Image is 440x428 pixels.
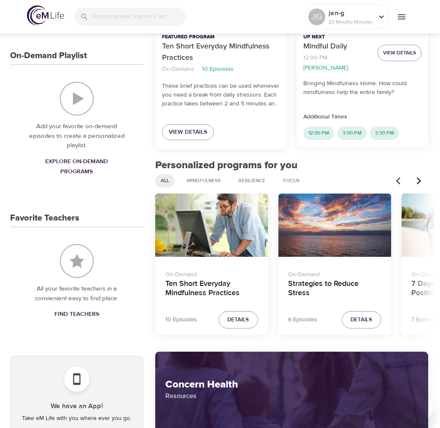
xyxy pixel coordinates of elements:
[27,5,64,25] img: logo
[288,315,317,324] p: 6 Episodes
[390,5,413,28] button: menu
[165,391,418,401] p: Resources
[17,414,136,423] p: Take eM Life with you where ever you go.
[197,64,199,75] li: ·
[165,379,418,391] h2: Concern Health
[329,18,373,26] p: 23 Mindful Minutes
[278,177,305,184] span: Focus
[303,33,371,41] p: Up Next
[303,127,334,140] div: 12:00 PM
[329,8,373,18] p: jen-g
[155,159,428,172] h2: Personalized programs for you
[288,279,381,299] h4: Strategies to Reduce Stress
[303,64,348,73] p: [PERSON_NAME]
[308,8,325,25] div: JG
[288,267,381,279] p: On-Demand
[155,174,175,188] div: All
[219,311,258,328] button: Details
[10,213,79,223] h3: Favorite Teachers
[169,127,207,137] span: View Details
[303,79,421,97] p: Bringing Mindfulness Home: How could mindfulness help the entire family?
[51,307,103,322] a: Find Teachers
[351,315,372,325] span: Details
[27,122,127,151] p: Add your favorite on-demand episodes to create a personalized playlist.
[54,309,99,320] span: Find Teachers
[378,45,421,61] button: View Details
[303,54,327,62] p: 12:00 PM
[278,174,305,188] div: Focus
[10,51,87,61] h3: On-Demand Playlist
[337,127,367,140] div: 3:00 PM
[342,311,381,328] button: Details
[30,156,123,177] span: Explore On-Demand Programs
[162,64,280,75] nav: breadcrumb
[370,127,399,140] div: 3:30 PM
[303,41,371,52] p: Mindful Daily
[227,315,249,325] span: Details
[27,154,127,180] a: Explore On-Demand Programs
[233,177,270,184] span: Resilience
[162,124,214,140] a: View Details
[155,194,268,257] button: Ten Short Everyday Mindfulness Practices
[278,194,391,257] button: Strategies to Reduce Stress
[303,113,421,121] p: Additional Times
[162,33,280,41] p: Featured Program
[165,279,258,299] h4: Ten Short Everyday Mindfulness Practices
[202,65,234,74] p: 10 Episodes
[162,41,280,64] p: Ten Short Everyday Mindfulness Practices
[165,315,197,324] p: 10 Episodes
[60,82,94,116] img: On-Demand Playlist
[27,284,127,303] p: All your favorite teachers in a convienient easy to find place.
[303,129,334,137] span: 12:00 PM
[331,52,332,64] li: ·
[410,172,428,190] button: Next items
[60,244,94,278] img: Favorite Teachers
[337,129,367,137] span: 3:00 PM
[391,172,410,190] button: Previous items
[165,267,258,279] p: On-Demand
[411,315,440,324] p: 7 Episodes
[17,402,136,411] h5: We have an App!
[92,8,186,26] input: Find programs, teachers, etc...
[162,65,194,74] p: On-Demand
[406,394,433,421] iframe: Button to launch messaging window
[383,48,416,57] span: View Details
[181,174,226,188] div: Mindfulness
[233,174,271,188] div: Resilience
[182,177,226,184] span: Mindfulness
[156,177,174,184] span: All
[370,129,399,137] span: 3:30 PM
[303,52,371,73] nav: breadcrumb
[162,82,280,108] p: These brief practices can be used whenever you need a break from daily stressors. Each practice t...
